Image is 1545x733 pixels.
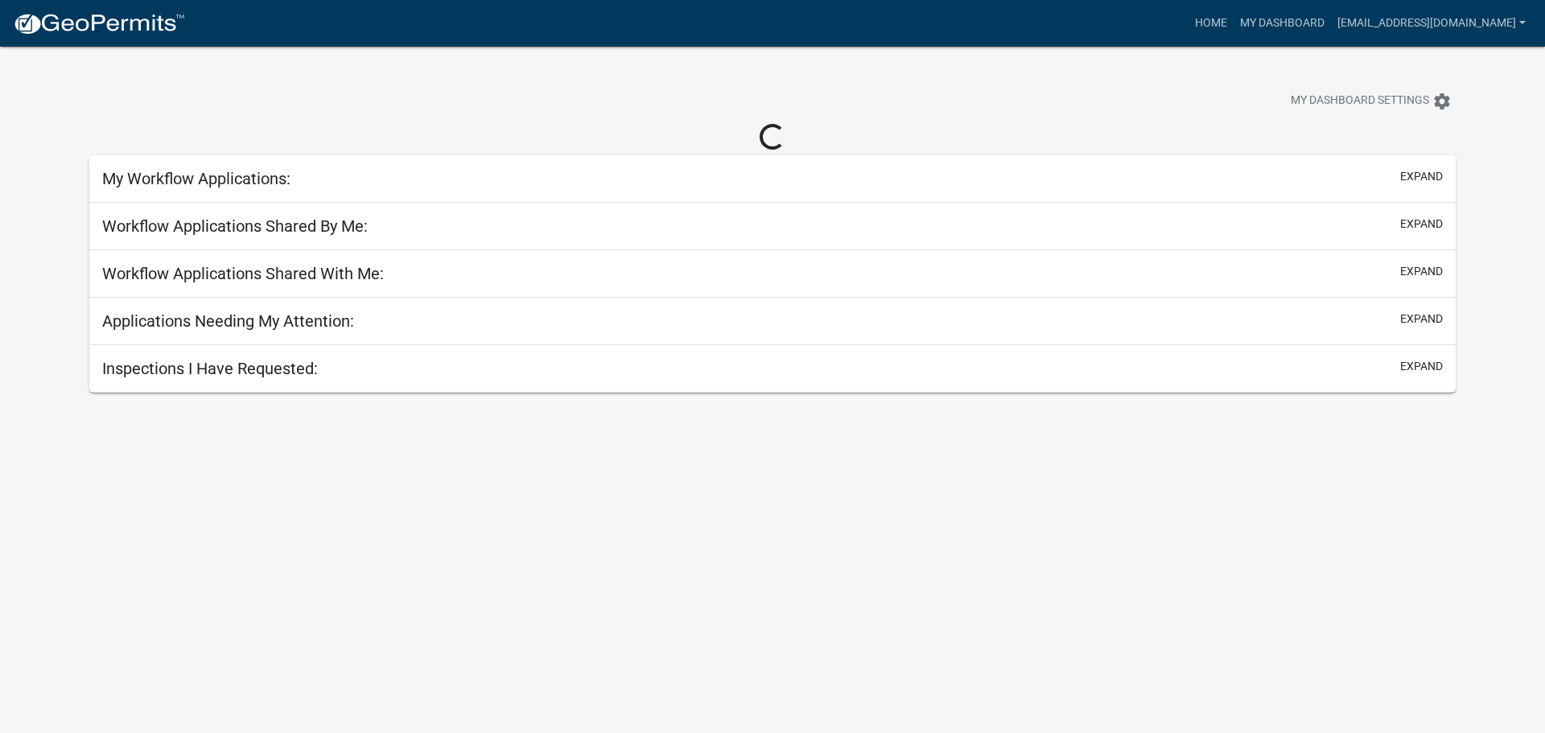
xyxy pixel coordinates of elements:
[1291,92,1429,111] span: My Dashboard Settings
[102,264,384,283] h5: Workflow Applications Shared With Me:
[1400,358,1443,375] button: expand
[1400,263,1443,280] button: expand
[1400,168,1443,185] button: expand
[1400,216,1443,233] button: expand
[1432,92,1452,111] i: settings
[102,169,290,188] h5: My Workflow Applications:
[1234,8,1331,39] a: My Dashboard
[1331,8,1532,39] a: [EMAIL_ADDRESS][DOMAIN_NAME]
[1278,85,1465,117] button: My Dashboard Settingssettings
[1189,8,1234,39] a: Home
[102,216,368,236] h5: Workflow Applications Shared By Me:
[102,359,318,378] h5: Inspections I Have Requested:
[102,311,354,331] h5: Applications Needing My Attention:
[1400,311,1443,327] button: expand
